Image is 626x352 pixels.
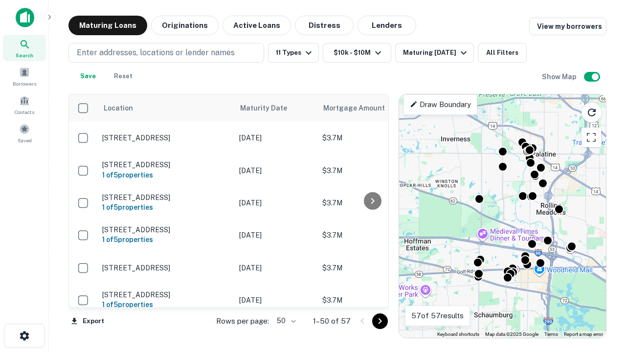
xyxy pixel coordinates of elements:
a: View my borrowers [529,18,606,35]
button: Originations [151,16,219,35]
button: Export [68,314,107,329]
iframe: Chat Widget [577,274,626,321]
span: Saved [18,136,32,144]
span: Mortgage Amount [323,102,398,114]
span: Map data ©2025 Google [485,331,538,337]
div: 50 [273,314,297,328]
button: Save your search to get updates of matches that match your search criteria. [72,66,104,86]
button: 11 Types [268,43,319,63]
a: Report a map error [564,331,603,337]
button: Maturing Loans [68,16,147,35]
p: [STREET_ADDRESS] [102,160,229,169]
div: Maturing [DATE] [403,47,469,59]
p: [STREET_ADDRESS] [102,290,229,299]
p: $3.7M [322,132,420,143]
button: Active Loans [223,16,291,35]
p: 57 of 57 results [411,310,464,322]
a: Search [3,35,46,61]
p: [STREET_ADDRESS] [102,133,229,142]
a: Terms (opens in new tab) [544,331,558,337]
button: Enter addresses, locations or lender names [68,43,264,63]
p: 1–50 of 57 [313,315,351,327]
p: [DATE] [239,198,313,208]
p: [DATE] [239,165,313,176]
p: $3.7M [322,263,420,273]
p: [DATE] [239,263,313,273]
span: Location [103,102,133,114]
p: $3.7M [322,165,420,176]
h6: 1 of 5 properties [102,234,229,245]
p: [STREET_ADDRESS] [102,193,229,202]
h6: 1 of 5 properties [102,202,229,213]
p: [DATE] [239,295,313,306]
button: $10k - $10M [323,43,391,63]
p: Enter addresses, locations or lender names [77,47,235,59]
p: Rows per page: [216,315,269,327]
button: All Filters [478,43,527,63]
p: $3.7M [322,198,420,208]
h6: 1 of 5 properties [102,299,229,310]
p: $3.7M [322,230,420,241]
th: Maturity Date [234,94,317,122]
span: Search [16,51,33,59]
button: Distress [295,16,354,35]
th: Mortgage Amount [317,94,425,122]
a: Saved [3,120,46,146]
button: Lenders [358,16,416,35]
button: Go to next page [372,313,388,329]
div: 0 0 [399,94,606,338]
span: Borrowers [13,80,36,88]
span: Contacts [15,108,34,116]
p: [DATE] [239,230,313,241]
p: [STREET_ADDRESS] [102,225,229,234]
button: Keyboard shortcuts [437,331,479,338]
span: Maturity Date [240,102,300,114]
p: $3.7M [322,295,420,306]
p: [DATE] [239,132,313,143]
a: Open this area in Google Maps (opens a new window) [402,325,434,338]
th: Location [97,94,234,122]
img: capitalize-icon.png [16,8,34,27]
a: Borrowers [3,63,46,89]
a: Contacts [3,91,46,118]
h6: 1 of 5 properties [102,170,229,180]
button: Reset [108,66,139,86]
p: [STREET_ADDRESS] [102,264,229,272]
p: Draw Boundary [410,99,471,110]
button: Toggle fullscreen view [581,128,601,147]
button: Maturing [DATE] [395,43,474,63]
img: Google [402,325,434,338]
button: Reload search area [581,102,602,123]
h6: Show Map [542,71,578,82]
